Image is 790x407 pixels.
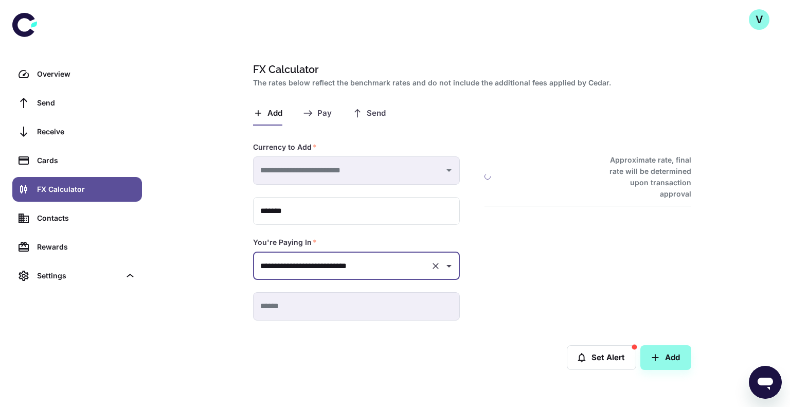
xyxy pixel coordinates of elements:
label: Currency to Add [253,142,317,152]
div: Send [37,97,136,109]
button: Open [442,259,456,273]
label: You're Paying In [253,237,317,247]
a: Send [12,91,142,115]
div: Overview [37,68,136,80]
div: Cards [37,155,136,166]
a: Rewards [12,235,142,259]
a: Receive [12,119,142,144]
div: Receive [37,126,136,137]
button: V [749,9,769,30]
a: Overview [12,62,142,86]
div: FX Calculator [37,184,136,195]
h2: The rates below reflect the benchmark rates and do not include the additional fees applied by Cedar. [253,77,687,89]
h6: Approximate rate, final rate will be determined upon transaction approval [598,154,691,200]
div: Rewards [37,241,136,253]
div: Contacts [37,213,136,224]
iframe: Button to launch messaging window [749,366,782,399]
a: FX Calculator [12,177,142,202]
a: Cards [12,148,142,173]
a: Contacts [12,206,142,231]
span: Pay [317,109,332,118]
button: Add [640,345,691,370]
div: Settings [12,263,142,288]
span: Send [367,109,386,118]
span: Add [267,109,282,118]
div: Settings [37,270,120,281]
button: Set Alert [567,345,636,370]
h1: FX Calculator [253,62,687,77]
button: Clear [428,259,443,273]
